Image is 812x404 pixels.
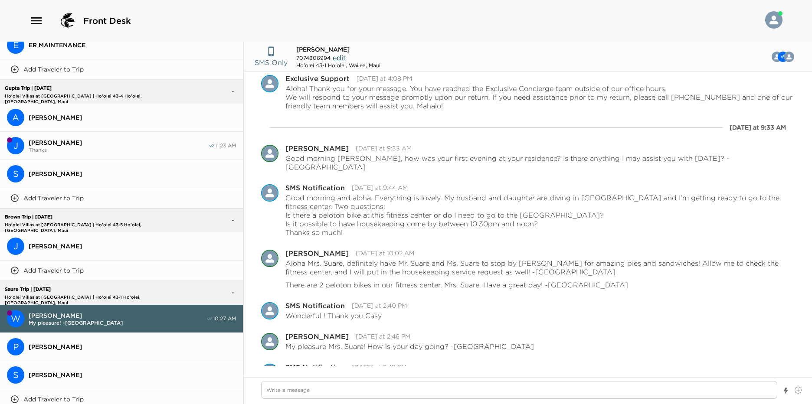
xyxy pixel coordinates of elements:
div: [PERSON_NAME] [285,333,349,340]
p: Aloha! Thank you for your message. You have reached the Exclusive Concierge team outside of our o... [285,84,795,93]
img: C [261,250,278,267]
time: 2025-09-01T00:48:29.490Z [352,363,406,371]
div: Exclusive Support [261,75,278,92]
img: User [765,11,783,29]
img: M [784,52,794,62]
div: Sydney Saure [7,366,24,384]
div: Shobha Mahajan [7,165,24,182]
div: Casy Villalun [261,250,278,267]
p: Ho'olei Villas at [GEOGRAPHIC_DATA] | Ho'olei 43-5 Ho'olei, [GEOGRAPHIC_DATA], Maui [3,222,190,228]
div: [DATE] at 9:33 AM [730,123,786,132]
div: E [7,36,24,54]
img: E [261,75,278,92]
div: SMS Notification [261,302,278,319]
time: 2025-08-31T19:33:23.776Z [356,144,412,152]
p: There are 2 peloton bikes in our fitness center, Mrs. Suare. Have a great day! -[GEOGRAPHIC_DATA] [285,280,628,289]
img: S [261,302,278,319]
div: Casy Villalun [261,145,278,162]
p: Good morning [PERSON_NAME], how was your first evening at your residence? Is there anything I may... [285,154,795,171]
div: SMS Notification [285,302,345,309]
p: Ho'olei Villas at [GEOGRAPHIC_DATA] | Ho'olei 43-1 Ho'olei, [GEOGRAPHIC_DATA], Maui [3,294,190,300]
time: 2025-08-31T02:08:15.996Z [357,75,412,82]
div: J [7,238,24,255]
div: Melissa Glennon [784,52,794,62]
p: We will respond to your message promptly upon our return. If you need assistance prior to my retu... [285,93,795,110]
span: 11:23 AM [215,142,236,149]
span: [PERSON_NAME] [29,242,236,250]
span: [PERSON_NAME] [29,343,236,351]
p: Add Traveler to Trip [23,65,84,73]
div: J [7,137,24,154]
span: ER MAINTENANCE [29,41,236,49]
span: Thanks [29,147,208,153]
div: [PERSON_NAME] [285,250,349,257]
p: Gupta Trip | [DATE] [3,85,190,91]
time: 2025-08-31T19:44:05.762Z [352,184,408,192]
div: SMS Notification [285,184,345,191]
div: W [7,310,24,327]
p: Saure Trip | [DATE] [3,287,190,292]
div: Casy Villalun [261,333,278,350]
span: [PERSON_NAME] [29,371,236,379]
time: 2025-09-01T00:46:15.772Z [356,332,410,340]
span: Front Desk [83,15,131,27]
div: ER MAINTENANCE [7,36,24,54]
div: SMS Notification [285,364,345,371]
button: Show templates [783,383,789,398]
p: My pleasure Mrs. Suare! How is your day going? -[GEOGRAPHIC_DATA] [285,342,534,351]
p: Aloha Mrs. Suare, definitely have Mr. Suare and Ms. Suare to stop by [PERSON_NAME] for amazing pi... [285,259,795,276]
span: [PERSON_NAME] [296,46,350,53]
p: Add Traveler to Trip [23,194,84,202]
span: My pleasure! -[GEOGRAPHIC_DATA] [29,319,206,326]
div: S [7,366,24,384]
span: 7074806994 [296,55,331,61]
div: Jatinder Mahajan [7,137,24,154]
div: Ho'olei 43-1 Ho'olei, Wailea, Maui [296,62,380,68]
span: 10:27 AM [213,315,236,322]
p: Add Traveler to Trip [23,395,84,403]
span: edit [333,53,346,62]
div: Wendy Saure [7,310,24,327]
div: Paul Saure [7,338,24,355]
img: logo [57,10,78,31]
div: SMS Notification [261,184,278,202]
img: C [261,145,278,162]
button: MWC [761,48,801,65]
img: C [261,333,278,350]
span: [PERSON_NAME] [29,170,236,178]
img: S [261,184,278,202]
div: [PERSON_NAME] [285,145,349,152]
p: Wonderful ! Thank you Casy [285,311,382,320]
p: Add Traveler to Trip [23,267,84,274]
div: P [7,338,24,355]
span: [PERSON_NAME] [29,312,206,319]
p: SMS Only [255,57,288,68]
p: Good morning and aloha. Everything is lovely. My husband and daughter are diving in [GEOGRAPHIC_D... [285,193,795,237]
div: Anisha Gupta [7,109,24,126]
textarea: Write a message [261,381,777,399]
div: Jeff Brown [7,238,24,255]
div: SMS Notification [261,364,278,381]
div: A [7,109,24,126]
p: Brown Trip | [DATE] [3,214,190,220]
time: 2025-09-01T00:40:40.478Z [352,302,407,310]
p: Ho'olei Villas at [GEOGRAPHIC_DATA] | Ho'olei 43-4 Ho'olei, [GEOGRAPHIC_DATA], Maui [3,93,190,99]
div: S [7,165,24,182]
div: Exclusive Support [285,75,350,82]
time: 2025-08-31T20:02:12.457Z [356,249,414,257]
span: [PERSON_NAME] [29,139,208,147]
span: [PERSON_NAME] [29,114,236,121]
